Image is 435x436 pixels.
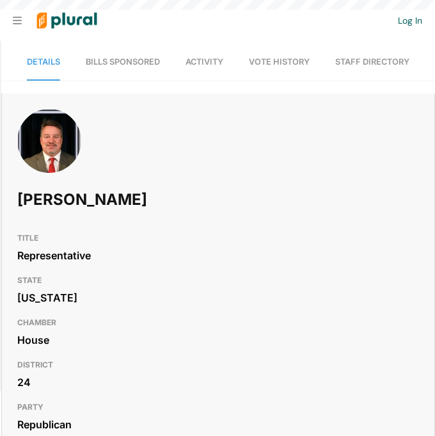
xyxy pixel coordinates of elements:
div: [US_STATE] [17,288,419,307]
a: Bills Sponsored [86,44,160,81]
span: Activity [186,57,223,67]
a: Vote History [249,44,310,81]
div: Republican [17,415,419,434]
span: Vote History [249,57,310,67]
div: 24 [17,373,419,392]
a: Log In [398,15,422,26]
img: Headshot of Nathaniel Ledbetter [17,109,81,198]
span: Bills Sponsored [86,57,160,67]
div: Representative [17,246,419,265]
div: House [17,330,419,350]
h3: TITLE [17,230,419,246]
a: Activity [186,44,223,81]
h3: STATE [17,273,419,288]
h3: DISTRICT [17,357,419,373]
h3: CHAMBER [17,315,419,330]
a: Staff Directory [335,44,409,81]
h1: [PERSON_NAME] [17,181,258,219]
a: Details [27,44,60,81]
img: Logo for Plural [27,1,107,41]
h3: PARTY [17,400,419,415]
span: Details [27,57,60,67]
